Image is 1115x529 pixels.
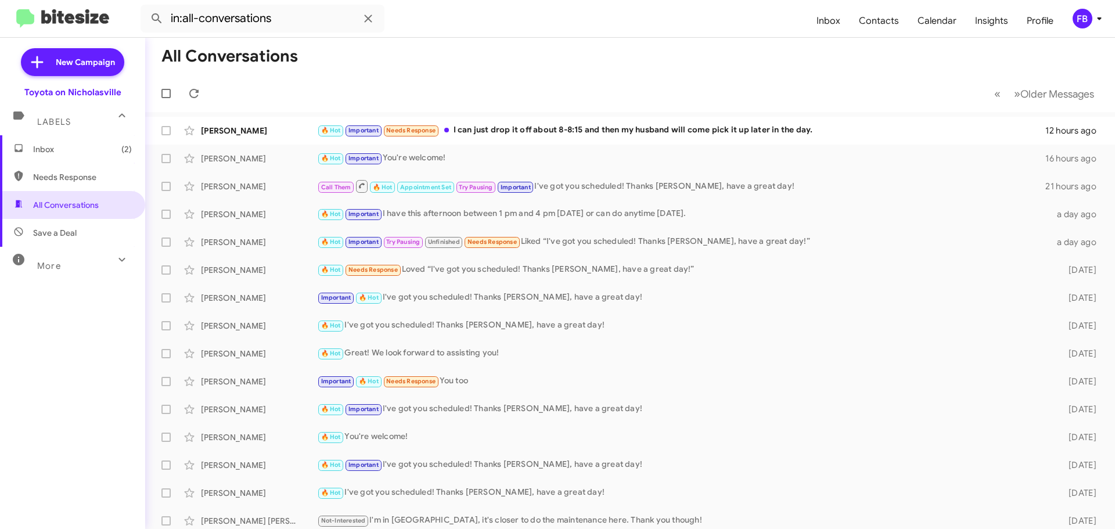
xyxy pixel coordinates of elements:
div: [PERSON_NAME] [201,404,317,415]
span: 🔥 Hot [321,433,341,441]
span: Important [348,127,379,134]
div: I can just drop it off about 8-8:15 and then my husband will come pick it up later in the day. [317,124,1045,137]
div: [PERSON_NAME] [201,236,317,248]
div: [DATE] [1050,404,1106,415]
a: New Campaign [21,48,124,76]
span: Call Them [321,183,351,191]
div: I've got you scheduled! Thanks [PERSON_NAME], have a great day! [317,402,1050,416]
span: 🔥 Hot [321,405,341,413]
button: Next [1007,82,1101,106]
span: 🔥 Hot [321,127,341,134]
button: Previous [987,82,1008,106]
div: [PERSON_NAME] [201,431,317,443]
span: 🔥 Hot [321,266,341,274]
a: Insights [966,4,1017,38]
span: 🔥 Hot [321,154,341,162]
span: Needs Response [33,171,132,183]
div: [PERSON_NAME] [201,348,317,359]
span: Save a Deal [33,227,77,239]
span: Important [348,210,379,218]
div: [DATE] [1050,348,1106,359]
a: Inbox [807,4,850,38]
span: Unfinished [428,238,460,246]
div: FB [1073,9,1092,28]
div: [PERSON_NAME] [201,376,317,387]
div: [PERSON_NAME] [201,125,317,136]
div: [DATE] [1050,487,1106,499]
div: Toyota on Nicholasville [24,87,121,98]
div: I have this afternoon between 1 pm and 4 pm [DATE] or can do anytime [DATE]. [317,207,1050,221]
span: Important [348,238,379,246]
div: [PERSON_NAME] [201,264,317,276]
span: Appointment Set [400,183,451,191]
div: [DATE] [1050,431,1106,443]
div: [PERSON_NAME] [201,320,317,332]
div: You're welcome! [317,430,1050,444]
span: 🔥 Hot [359,294,379,301]
div: [PERSON_NAME] [201,459,317,471]
span: Try Pausing [386,238,420,246]
div: a day ago [1050,208,1106,220]
span: New Campaign [56,56,115,68]
span: Calendar [908,4,966,38]
span: 🔥 Hot [321,322,341,329]
span: (2) [121,143,132,155]
div: I've got you scheduled! Thanks [PERSON_NAME], have a great day! [317,179,1045,193]
div: You too [317,375,1050,388]
div: I've got you scheduled! Thanks [PERSON_NAME], have a great day! [317,319,1050,332]
div: [DATE] [1050,320,1106,332]
div: a day ago [1050,236,1106,248]
div: [PERSON_NAME] [201,292,317,304]
button: FB [1063,9,1102,28]
div: [PERSON_NAME] [201,153,317,164]
h1: All Conversations [161,47,298,66]
span: 🔥 Hot [321,350,341,357]
span: 🔥 Hot [359,377,379,385]
div: 12 hours ago [1045,125,1106,136]
div: I've got you scheduled! Thanks [PERSON_NAME], have a great day! [317,291,1050,304]
span: 🔥 Hot [321,238,341,246]
div: [PERSON_NAME] [PERSON_NAME] [201,515,317,527]
span: Profile [1017,4,1063,38]
div: [DATE] [1050,515,1106,527]
div: [DATE] [1050,264,1106,276]
span: Important [348,154,379,162]
span: 🔥 Hot [373,183,393,191]
span: Try Pausing [459,183,492,191]
div: 21 hours ago [1045,181,1106,192]
span: 🔥 Hot [321,461,341,469]
div: [DATE] [1050,459,1106,471]
div: [PERSON_NAME] [201,208,317,220]
span: 🔥 Hot [321,489,341,496]
span: Inbox [33,143,132,155]
div: Loved “I've got you scheduled! Thanks [PERSON_NAME], have a great day!” [317,263,1050,276]
div: 16 hours ago [1045,153,1106,164]
div: You're welcome! [317,152,1045,165]
span: 🔥 Hot [321,210,341,218]
span: Older Messages [1020,88,1094,100]
div: I've got you scheduled! Thanks [PERSON_NAME], have a great day! [317,486,1050,499]
span: Important [348,405,379,413]
div: Great! We look forward to assisting you! [317,347,1050,360]
span: » [1014,87,1020,101]
span: Important [348,461,379,469]
span: « [994,87,1001,101]
span: Needs Response [467,238,517,246]
span: Needs Response [386,377,436,385]
a: Contacts [850,4,908,38]
span: Labels [37,117,71,127]
nav: Page navigation example [988,82,1101,106]
span: Important [321,377,351,385]
span: Important [321,294,351,301]
div: [PERSON_NAME] [201,487,317,499]
span: Important [501,183,531,191]
span: Needs Response [348,266,398,274]
span: All Conversations [33,199,99,211]
span: Not-Interested [321,517,366,524]
div: Liked “I've got you scheduled! Thanks [PERSON_NAME], have a great day!” [317,235,1050,249]
div: I'm in [GEOGRAPHIC_DATA], it's closer to do the maintenance here. Thank you though! [317,514,1050,527]
div: [DATE] [1050,292,1106,304]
